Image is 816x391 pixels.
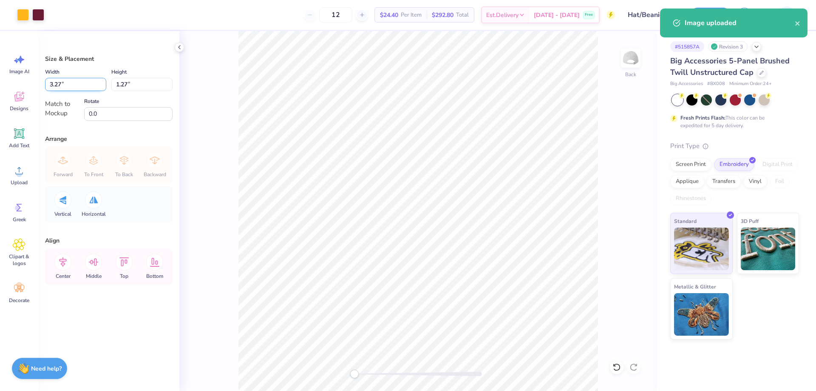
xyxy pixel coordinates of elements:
span: Standard [674,217,697,225]
div: Rhinestones [670,192,711,205]
label: Height [111,67,127,77]
span: Minimum Order: 24 + [729,80,772,88]
label: Width [45,67,59,77]
span: Vertical [54,211,71,217]
img: Standard [674,228,729,270]
span: Est. Delivery [486,11,518,20]
label: Rotate [84,96,99,106]
a: KM [762,6,799,23]
div: Foil [770,175,790,188]
span: $24.40 [380,11,398,20]
span: # BX008 [707,80,725,88]
span: Greek [13,216,26,223]
div: Digital Print [757,158,798,171]
span: Metallic & Glitter [674,282,716,291]
span: Horizontal [82,211,106,217]
div: Accessibility label [350,370,359,378]
span: Big Accessories 5-Panel Brushed Twill Unstructured Cap [670,56,790,77]
div: Revision 3 [708,41,748,52]
span: [DATE] - [DATE] [534,11,580,20]
img: 3D Puff [741,228,796,270]
div: Applique [670,175,704,188]
img: Back [622,49,639,66]
input: Untitled Design [621,6,684,23]
div: Match to Mockup [45,99,79,118]
div: Size & Placement [45,54,173,63]
span: Free [585,12,593,18]
div: # 515857A [670,41,704,52]
span: Designs [10,105,28,112]
span: Total [456,11,469,20]
div: Transfers [707,175,741,188]
strong: Fresh Prints Flash: [680,114,725,121]
span: Middle [86,273,102,280]
input: – – [319,7,352,23]
img: Karl Michael Narciza [778,6,795,23]
span: Center [56,273,71,280]
div: This color can be expedited for 5 day delivery. [680,114,785,129]
div: Align [45,236,173,245]
span: Add Text [9,142,29,149]
img: Metallic & Glitter [674,293,729,336]
div: Vinyl [743,175,767,188]
strong: Need help? [31,365,62,373]
span: Clipart & logos [5,253,33,267]
span: Decorate [9,297,29,304]
span: Upload [11,179,28,186]
div: Print Type [670,141,799,151]
div: Arrange [45,134,173,143]
div: Embroidery [714,158,754,171]
span: 3D Puff [741,217,759,225]
span: $292.80 [432,11,453,20]
button: close [795,18,801,28]
div: Back [625,71,636,78]
span: Big Accessories [670,80,703,88]
span: Bottom [146,273,163,280]
span: Top [120,273,128,280]
span: Per Item [401,11,422,20]
span: Image AI [9,68,29,75]
div: Image uploaded [685,18,795,28]
div: Screen Print [670,158,711,171]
